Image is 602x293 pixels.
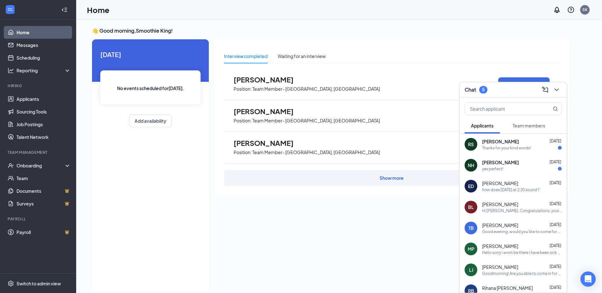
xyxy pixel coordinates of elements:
div: SK [582,7,587,12]
svg: Collapse [61,7,68,13]
div: Thanks for your kind words! [482,145,531,151]
span: [PERSON_NAME] [482,138,519,145]
h3: Chat [465,86,476,93]
a: PayrollCrown [17,226,71,238]
div: Switch to admin view [17,280,61,287]
svg: Notifications [553,6,561,14]
span: [DATE] [550,243,561,248]
a: Scheduling [17,51,71,64]
span: [PERSON_NAME] [482,159,519,166]
div: Open Intercom Messenger [580,271,596,287]
div: Hello sorry i wont be there i have been sick all weekend and thought i would be better by now but... [482,250,562,255]
div: Team Management [8,150,69,155]
h1: Home [87,4,109,15]
p: Position: [234,149,252,155]
span: [PERSON_NAME] [482,264,518,270]
div: ED [468,183,474,189]
a: SurveysCrown [17,197,71,210]
svg: MagnifyingGlass [553,106,558,111]
div: how does [DATE] at 2:30 sound ? [482,187,539,192]
span: Rihana [PERSON_NAME] [482,285,533,291]
span: [PERSON_NAME] [234,75,303,84]
div: NH [468,162,474,168]
a: Applicants [17,93,71,105]
button: Add availability [129,114,172,127]
p: Team Member- [GEOGRAPHIC_DATA], [GEOGRAPHIC_DATA] [252,149,380,155]
button: Move to next stage [498,77,550,91]
div: Show more [380,175,404,181]
a: Home [17,26,71,39]
a: Team [17,172,71,185]
div: TB [468,225,474,231]
div: Waiting for an interview [278,53,326,60]
span: [PERSON_NAME] [482,201,518,207]
a: Messages [17,39,71,51]
p: Position: [234,118,252,124]
div: MP [468,246,474,252]
p: Team Member- [GEOGRAPHIC_DATA], [GEOGRAPHIC_DATA] [252,118,380,124]
svg: QuestionInfo [567,6,575,14]
div: Onboarding [17,162,65,169]
svg: Settings [8,280,14,287]
h3: 👋 Good morning, Smoothie King ! [92,27,569,34]
span: [DATE] [550,264,561,269]
div: 5 [482,87,485,92]
span: Applicants [471,123,493,128]
span: [PERSON_NAME] [234,139,303,147]
span: [DATE] [550,285,561,290]
span: [DATE] [550,180,561,185]
div: RS [468,141,474,147]
svg: ComposeMessage [541,86,549,94]
a: Talent Network [17,131,71,143]
svg: WorkstreamLogo [7,6,13,13]
div: yes perfect! [482,166,503,172]
div: BL [468,204,474,210]
p: Team Member- [GEOGRAPHIC_DATA], [GEOGRAPHIC_DATA] [252,86,380,92]
span: [DATE] [550,222,561,227]
svg: UserCheck [8,162,14,169]
span: [DATE] [550,201,561,206]
span: Team members [513,123,545,128]
svg: Analysis [8,67,14,74]
p: Position: [234,86,252,92]
button: ChevronDown [552,85,562,95]
span: [PERSON_NAME] [482,180,518,186]
span: [PERSON_NAME] [234,107,303,115]
div: Interview completed [224,53,268,60]
div: Good evening, would you like to come for an interview [DATE] at the [GEOGRAPHIC_DATA] location fo... [482,229,562,234]
div: LJ [469,267,473,273]
div: Hi [PERSON_NAME]. Congratulations, your meeting with Smoothie King for Team Member- [PERSON_NAME]... [482,208,562,213]
a: DocumentsCrown [17,185,71,197]
span: [DATE] [550,160,561,164]
span: [DATE] [100,49,201,59]
div: Payroll [8,216,69,222]
div: Goodmorning! Are you able to come in for an interview [DATE] at 9am? [482,271,562,276]
button: ComposeMessage [540,85,550,95]
span: [PERSON_NAME] [482,222,518,228]
div: Reporting [17,67,71,74]
span: [DATE] [550,139,561,143]
span: No events scheduled for [DATE] . [117,85,184,92]
span: [PERSON_NAME] [482,243,518,249]
input: Search applicant [465,103,540,115]
a: Sourcing Tools [17,105,71,118]
a: Job Postings [17,118,71,131]
svg: ChevronDown [553,86,560,94]
div: Hiring [8,83,69,88]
